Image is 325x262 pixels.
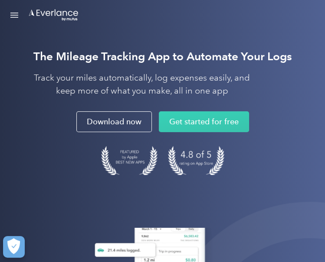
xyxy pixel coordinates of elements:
img: Badge for Featured by Apple Best New Apps [101,146,158,175]
button: Cookies Settings [3,236,25,258]
p: Track your miles automatically, log expenses easily, and keep more of what you make, all in one app [33,71,250,97]
a: Download now [76,111,152,132]
a: Get started for free [159,111,249,132]
a: Open Menu [7,7,22,23]
img: 4.9 out of 5 stars on the app store [168,146,224,175]
a: Go to homepage [28,9,79,22]
strong: The Mileage Tracking App to Automate Your Logs [33,49,292,63]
